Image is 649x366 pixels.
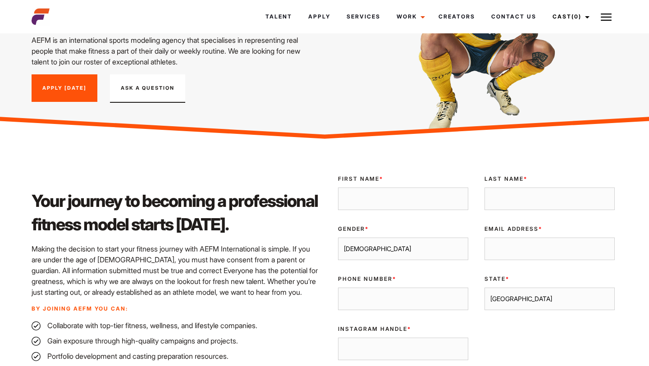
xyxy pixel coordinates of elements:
p: By joining AEFM you can: [32,305,319,313]
label: Last Name [484,175,615,183]
label: Email Address [484,225,615,233]
a: Talent [257,5,300,29]
a: Creators [430,5,483,29]
a: Services [338,5,388,29]
li: Portfolio development and casting preparation resources. [32,351,319,361]
li: Collaborate with top-tier fitness, wellness, and lifestyle companies. [32,320,319,331]
a: Contact Us [483,5,544,29]
label: Gender [338,225,468,233]
a: Cast(0) [544,5,595,29]
p: Making the decision to start your fitness journey with AEFM International is simple. If you are u... [32,243,319,297]
img: cropped-aefm-brand-fav-22-square.png [32,8,50,26]
h2: Your journey to becoming a professional fitness model starts [DATE]. [32,189,319,236]
span: (0) [571,13,581,20]
p: AEFM is an international sports modeling agency that specialises in representing real people that... [32,35,319,67]
li: Gain exposure through high-quality campaigns and projects. [32,335,319,346]
a: Apply [DATE] [32,74,97,102]
a: Work [388,5,430,29]
button: Ask A Question [110,74,185,103]
img: Burger icon [601,12,612,23]
label: First Name [338,175,468,183]
label: State [484,275,615,283]
label: Phone Number [338,275,468,283]
label: Instagram Handle [338,325,468,333]
a: Apply [300,5,338,29]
